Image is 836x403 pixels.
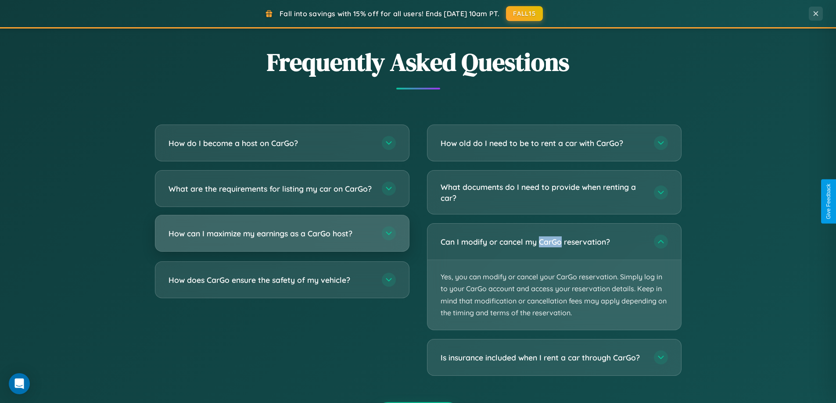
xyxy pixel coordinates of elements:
div: Open Intercom Messenger [9,373,30,394]
span: Fall into savings with 15% off for all users! Ends [DATE] 10am PT. [280,9,499,18]
p: Yes, you can modify or cancel your CarGo reservation. Simply log in to your CarGo account and acc... [427,260,681,330]
div: Give Feedback [825,184,832,219]
h3: How old do I need to be to rent a car with CarGo? [441,138,645,149]
h3: How does CarGo ensure the safety of my vehicle? [169,275,373,285]
h3: What documents do I need to provide when renting a car? [441,182,645,203]
h2: Frequently Asked Questions [155,45,682,79]
h3: How do I become a host on CarGo? [169,138,373,149]
h3: How can I maximize my earnings as a CarGo host? [169,228,373,239]
h3: Can I modify or cancel my CarGo reservation? [441,236,645,247]
h3: Is insurance included when I rent a car through CarGo? [441,352,645,363]
button: FALL15 [506,6,543,21]
h3: What are the requirements for listing my car on CarGo? [169,183,373,194]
